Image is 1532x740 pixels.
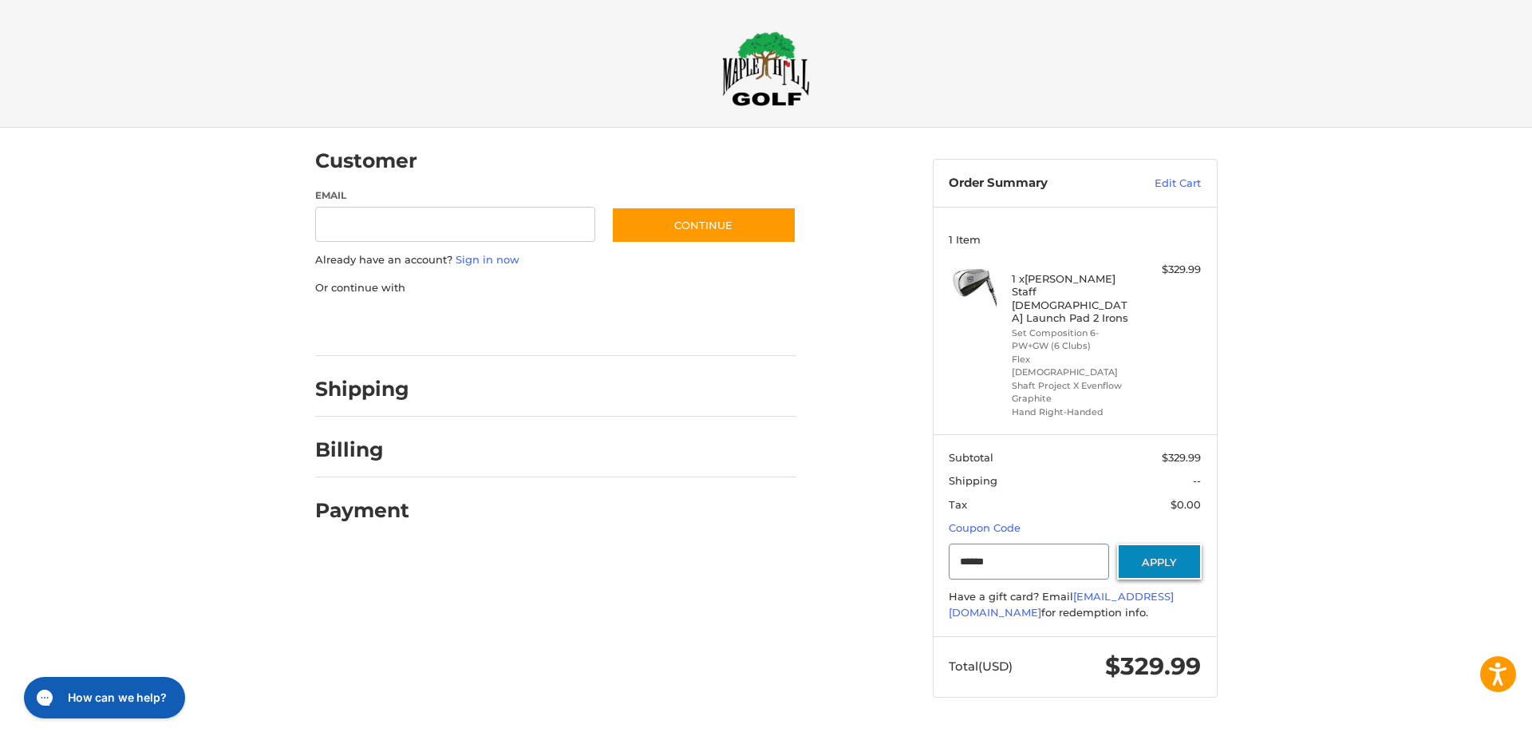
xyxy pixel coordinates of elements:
[949,659,1013,674] span: Total (USD)
[1012,326,1134,353] li: Set Composition 6-PW+GW (6 Clubs)
[949,176,1120,192] h3: Order Summary
[949,474,997,487] span: Shipping
[315,280,796,296] p: Or continue with
[1012,272,1134,324] h4: 1 x [PERSON_NAME] Staff [DEMOGRAPHIC_DATA] Launch Pad 2 Irons
[1138,262,1201,278] div: $329.99
[315,148,417,173] h2: Customer
[1120,176,1201,192] a: Edit Cart
[16,671,191,724] iframe: Gorgias live chat messenger
[1162,451,1201,464] span: $329.99
[611,207,796,243] button: Continue
[949,521,1021,534] a: Coupon Code
[445,311,565,340] iframe: PayPal-paylater
[310,311,429,340] iframe: PayPal-paypal
[315,498,409,523] h2: Payment
[949,498,967,511] span: Tax
[949,589,1201,620] div: Have a gift card? Email for redemption info.
[315,437,409,462] h2: Billing
[722,31,810,106] img: Maple Hill Golf
[315,377,409,402] h2: Shipping
[456,253,519,266] a: Sign in now
[949,233,1201,246] h3: 1 Item
[1171,498,1201,511] span: $0.00
[949,451,993,464] span: Subtotal
[315,188,596,203] label: Email
[1012,379,1134,406] li: Shaft Project X Evenflow Graphite
[1012,406,1134,419] li: Hand Right-Handed
[1105,651,1201,681] span: $329.99
[315,252,796,268] p: Already have an account?
[1193,474,1201,487] span: --
[949,544,1109,580] input: Gift Certificate or Coupon Code
[580,311,700,340] iframe: PayPal-venmo
[949,590,1174,619] a: [EMAIL_ADDRESS][DOMAIN_NAME]
[1012,353,1134,379] li: Flex [DEMOGRAPHIC_DATA]
[1117,544,1202,580] button: Apply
